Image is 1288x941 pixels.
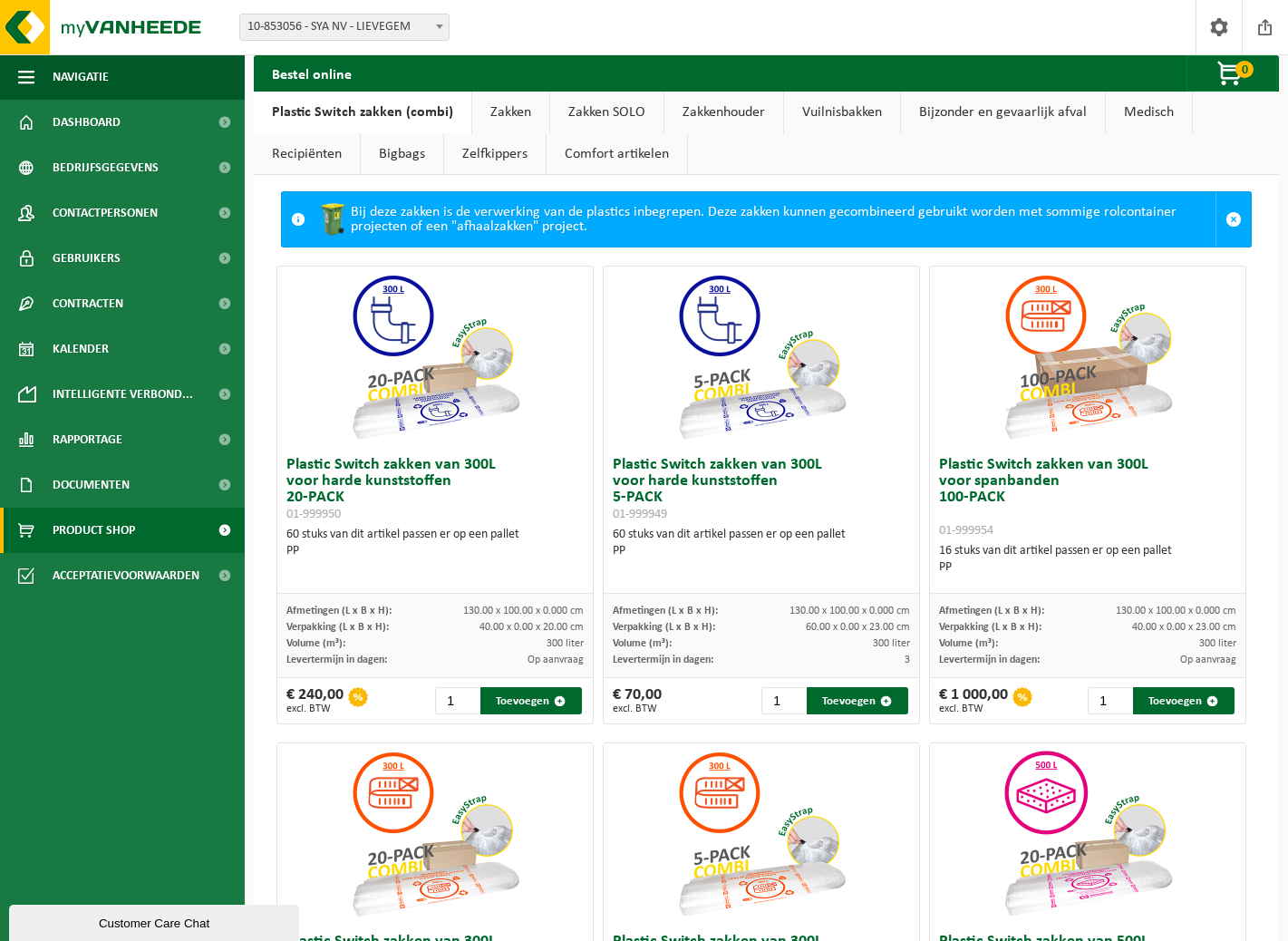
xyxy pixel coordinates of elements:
[53,326,109,372] span: Kalender
[939,543,1235,576] div: 16 stuks van dit artikel passen er op een pallet
[344,743,526,925] img: 01-999953
[613,638,672,649] span: Volume (m³):
[1180,655,1236,665] span: Op aanvraag
[1088,687,1131,714] input: 1
[315,192,1215,247] div: Bij deze zakken is de verwerking van de plastics inbegrepen. Deze zakken kunnen gecombineerd gebr...
[939,703,1008,714] span: excl. BTW
[53,54,109,100] span: Navigatie
[53,553,199,598] span: Acceptatievoorwaarden
[53,508,135,553] span: Product Shop
[53,236,121,281] span: Gebruikers
[53,281,123,326] span: Contracten
[315,201,351,238] img: WB-0240-HPE-GN-50.png
[939,457,1235,538] h3: Plastic Switch zakken van 300L voor spanbanden 100-PACK
[1106,92,1192,133] a: Medisch
[254,55,370,91] h2: Bestel online
[1186,55,1277,92] button: 0
[286,457,583,522] h3: Plastic Switch zakken van 300L voor harde kunststoffen 20-PACK
[286,703,344,714] span: excl. BTW
[613,703,662,714] span: excl. BTW
[53,100,121,145] span: Dashboard
[784,92,900,133] a: Vuilnisbakken
[472,92,549,133] a: Zakken
[479,622,584,633] span: 40.00 x 0.00 x 20.00 cm
[761,687,805,714] input: 1
[444,133,546,175] a: Zelfkippers
[480,687,581,714] button: Toevoegen
[939,524,993,538] span: 01-999954
[1116,606,1236,616] span: 130.00 x 100.00 x 0.000 cm
[1235,61,1254,78] span: 0
[547,133,687,175] a: Comfort artikelen
[997,267,1178,448] img: 01-999954
[997,743,1178,925] img: 01-999956
[53,145,159,190] span: Bedrijfsgegevens
[613,457,909,522] h3: Plastic Switch zakken van 300L voor harde kunststoffen 5-PACK
[53,417,122,462] span: Rapportage
[53,462,130,508] span: Documenten
[239,14,450,41] span: 10-853056 - SYA NV - LIEVEGEM
[528,655,584,665] span: Op aanvraag
[286,606,392,616] span: Afmetingen (L x B x H):
[901,92,1105,133] a: Bijzonder en gevaarlijk afval
[286,543,583,559] div: PP
[286,527,583,559] div: 60 stuks van dit artikel passen er op een pallet
[254,133,360,175] a: Recipiënten
[53,372,193,417] span: Intelligente verbond...
[1199,638,1236,649] span: 300 liter
[1132,622,1236,633] span: 40.00 x 0.00 x 23.00 cm
[873,638,910,649] span: 300 liter
[1133,687,1234,714] button: Toevoegen
[939,559,1235,576] div: PP
[664,92,783,133] a: Zakkenhouder
[344,267,526,448] img: 01-999950
[286,508,341,521] span: 01-999950
[254,92,471,133] a: Plastic Switch zakken (combi)
[547,638,584,649] span: 300 liter
[463,606,584,616] span: 130.00 x 100.00 x 0.000 cm
[1215,192,1251,247] a: Sluit melding
[613,655,713,665] span: Levertermijn in dagen:
[807,687,907,714] button: Toevoegen
[939,638,998,649] span: Volume (m³):
[613,622,715,633] span: Verpakking (L x B x H):
[671,743,852,925] img: 01-999952
[361,133,443,175] a: Bigbags
[671,267,852,448] img: 01-999949
[286,687,344,714] div: € 240,00
[613,606,718,616] span: Afmetingen (L x B x H):
[9,901,303,941] iframe: chat widget
[286,638,345,649] span: Volume (m³):
[435,687,479,714] input: 1
[240,15,449,40] span: 10-853056 - SYA NV - LIEVEGEM
[789,606,910,616] span: 130.00 x 100.00 x 0.000 cm
[939,687,1008,714] div: € 1 000,00
[550,92,663,133] a: Zakken SOLO
[939,622,1041,633] span: Verpakking (L x B x H):
[939,606,1044,616] span: Afmetingen (L x B x H):
[53,190,158,236] span: Contactpersonen
[613,508,667,521] span: 01-999949
[286,655,387,665] span: Levertermijn in dagen:
[806,622,910,633] span: 60.00 x 0.00 x 23.00 cm
[939,655,1040,665] span: Levertermijn in dagen:
[905,655,910,665] span: 3
[613,527,909,559] div: 60 stuks van dit artikel passen er op een pallet
[613,543,909,559] div: PP
[613,687,662,714] div: € 70,00
[286,622,389,633] span: Verpakking (L x B x H):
